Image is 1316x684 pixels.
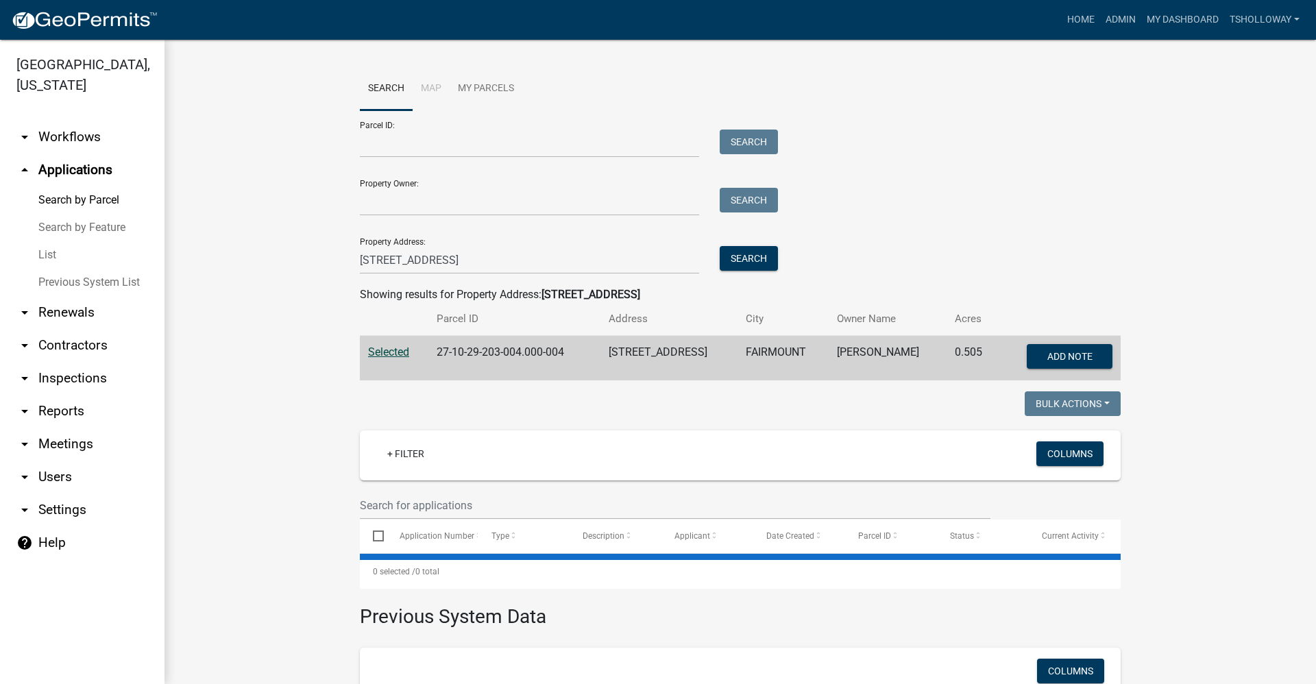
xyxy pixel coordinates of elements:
button: Search [720,246,778,271]
button: Bulk Actions [1025,391,1121,416]
strong: [STREET_ADDRESS] [541,288,640,301]
td: [STREET_ADDRESS] [600,336,738,381]
h3: Previous System Data [360,589,1121,631]
input: Search for applications [360,491,990,520]
button: Search [720,130,778,154]
i: arrow_drop_down [16,403,33,419]
i: arrow_drop_down [16,370,33,387]
datatable-header-cell: Application Number [386,520,478,552]
span: Add Note [1047,351,1092,362]
span: Current Activity [1042,531,1099,541]
i: arrow_drop_up [16,162,33,178]
a: Admin [1100,7,1141,33]
th: Acres [947,303,999,335]
span: Applicant [674,531,710,541]
i: arrow_drop_down [16,469,33,485]
a: Selected [368,345,409,358]
th: Address [600,303,738,335]
i: arrow_drop_down [16,129,33,145]
datatable-header-cell: Select [360,520,386,552]
span: Status [950,531,974,541]
span: Parcel ID [858,531,891,541]
td: 27-10-29-203-004.000-004 [428,336,600,381]
a: My Dashboard [1141,7,1224,33]
datatable-header-cell: Applicant [661,520,753,552]
span: Description [583,531,624,541]
button: Search [720,188,778,212]
i: arrow_drop_down [16,502,33,518]
span: Application Number [400,531,474,541]
button: Columns [1037,659,1104,683]
td: FAIRMOUNT [738,336,829,381]
span: Date Created [766,531,814,541]
a: Home [1062,7,1100,33]
datatable-header-cell: Parcel ID [845,520,937,552]
div: Showing results for Property Address: [360,286,1121,303]
span: 0 selected / [373,567,415,576]
i: help [16,535,33,551]
datatable-header-cell: Type [478,520,570,552]
a: + Filter [376,441,435,466]
datatable-header-cell: Status [937,520,1029,552]
td: 0.505 [947,336,999,381]
a: tsholloway [1224,7,1305,33]
a: Search [360,67,413,111]
span: Type [491,531,509,541]
i: arrow_drop_down [16,304,33,321]
td: [PERSON_NAME] [829,336,947,381]
th: Owner Name [829,303,947,335]
div: 0 total [360,554,1121,589]
button: Add Note [1027,344,1112,369]
a: My Parcels [450,67,522,111]
i: arrow_drop_down [16,337,33,354]
datatable-header-cell: Date Created [753,520,845,552]
button: Columns [1036,441,1104,466]
datatable-header-cell: Description [570,520,661,552]
th: City [738,303,829,335]
i: arrow_drop_down [16,436,33,452]
th: Parcel ID [428,303,600,335]
datatable-header-cell: Current Activity [1029,520,1121,552]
